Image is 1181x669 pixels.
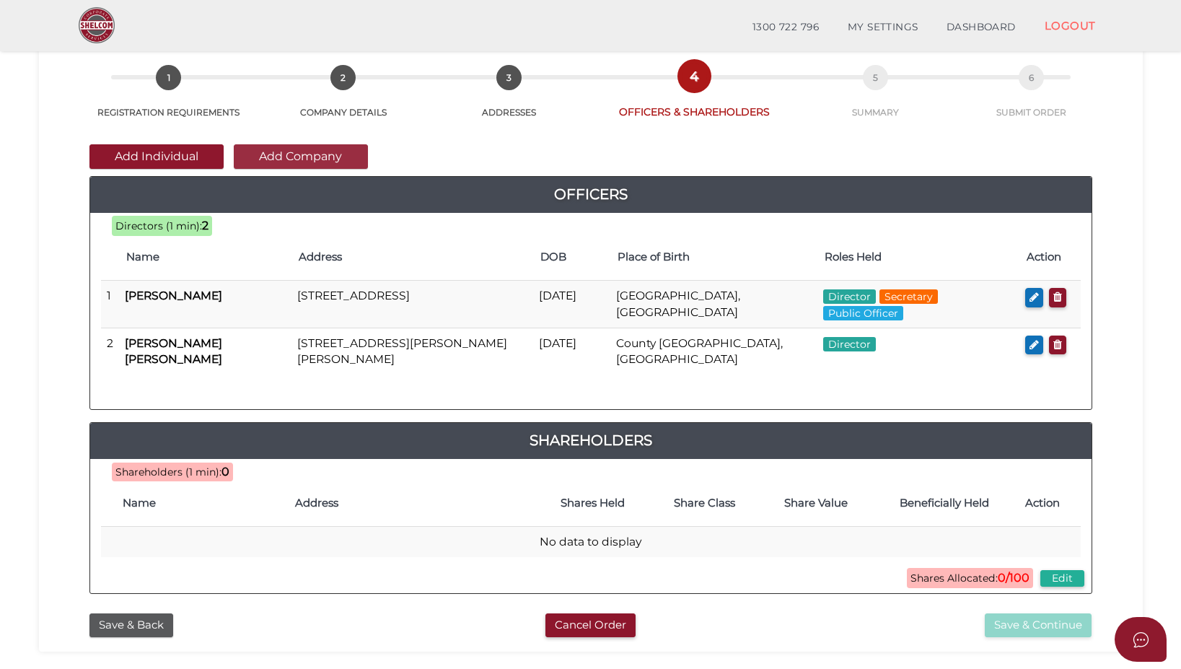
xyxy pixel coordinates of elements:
[998,571,1029,585] b: 0/100
[1027,251,1073,263] h4: Action
[125,336,222,366] b: [PERSON_NAME] [PERSON_NAME]
[833,13,933,42] a: MY SETTINGS
[879,497,1011,510] h4: Beneficially Held
[234,144,368,169] button: Add Company
[618,251,810,263] h4: Place of Birth
[125,289,222,302] b: [PERSON_NAME]
[1025,497,1074,510] h4: Action
[123,497,281,510] h4: Name
[1030,11,1110,40] a: LOGOUT
[656,497,752,510] h4: Share Class
[295,497,529,510] h4: Address
[957,81,1106,118] a: 6SUBMIT ORDER
[533,328,610,375] td: [DATE]
[863,65,888,90] span: 5
[825,251,1012,263] h4: Roles Held
[89,144,224,169] button: Add Individual
[263,81,424,118] a: 2COMPANY DETAILS
[540,251,603,263] h4: DOB
[907,568,1033,588] span: Shares Allocated:
[823,337,876,351] span: Director
[90,183,1092,206] a: Officers
[89,613,173,637] button: Save & Back
[75,81,263,118] a: 1REGISTRATION REQUIREMENTS
[90,429,1092,452] a: Shareholders
[496,65,522,90] span: 3
[879,289,938,304] span: Secretary
[544,497,641,510] h4: Shares Held
[682,64,707,89] span: 4
[823,289,876,304] span: Director
[299,251,526,263] h4: Address
[101,328,119,375] td: 2
[533,281,610,328] td: [DATE]
[932,13,1030,42] a: DASHBOARD
[985,613,1092,637] button: Save & Continue
[330,65,356,90] span: 2
[156,65,181,90] span: 1
[767,497,864,510] h4: Share Value
[115,219,202,232] span: Directors (1 min):
[101,281,119,328] td: 1
[1019,65,1044,90] span: 6
[115,465,221,478] span: Shareholders (1 min):
[795,81,957,118] a: 5SUMMARY
[101,527,1081,558] td: No data to display
[291,328,533,375] td: [STREET_ADDRESS][PERSON_NAME][PERSON_NAME]
[1115,617,1167,662] button: Open asap
[593,79,794,119] a: 4OFFICERS & SHAREHOLDERS
[424,81,593,118] a: 3ADDRESSES
[545,613,636,637] button: Cancel Order
[126,251,285,263] h4: Name
[202,219,208,232] b: 2
[610,328,817,375] td: County [GEOGRAPHIC_DATA], [GEOGRAPHIC_DATA]
[738,13,833,42] a: 1300 722 796
[1040,570,1084,587] button: Edit
[221,465,229,478] b: 0
[823,306,903,320] span: Public Officer
[291,281,533,328] td: [STREET_ADDRESS]
[610,281,817,328] td: [GEOGRAPHIC_DATA], [GEOGRAPHIC_DATA]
